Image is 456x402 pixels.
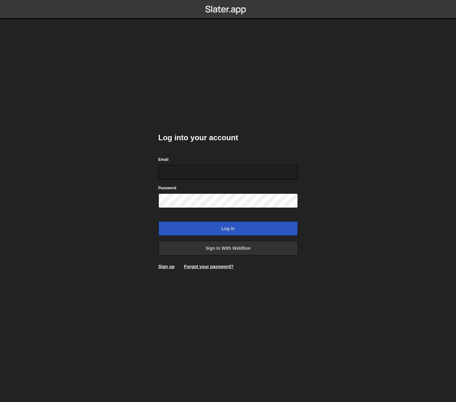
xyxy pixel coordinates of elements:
input: Log in [158,221,298,236]
a: Forgot your password? [184,264,234,269]
h2: Log into your account [158,133,298,143]
label: Password [158,185,177,191]
label: Email [158,156,169,163]
a: Sign in with Webflow [158,241,298,255]
a: Sign up [158,264,175,269]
